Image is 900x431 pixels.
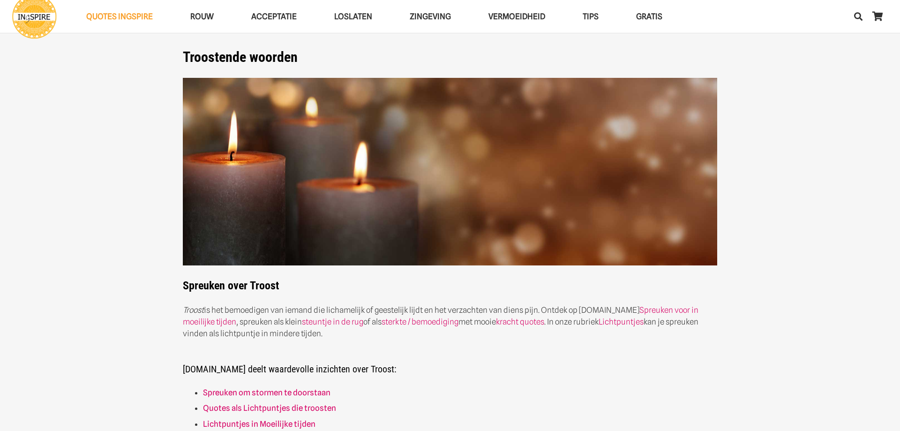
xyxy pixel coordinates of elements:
[334,12,372,21] span: Loslaten
[488,12,545,21] span: VERMOEIDHEID
[617,5,681,29] a: GRATISGRATIS Menu
[302,317,363,326] a: steuntje in de rug
[203,388,330,397] a: Spreuken om stormen te doorstaan
[599,317,644,326] a: Lichtpuntjes
[183,78,717,293] strong: Spreuken over Troost
[203,419,315,429] a: Lichtpuntjes in Moeilijke tijden
[232,5,315,29] a: AcceptatieAcceptatie Menu
[315,5,391,29] a: LoslatenLoslaten Menu
[183,304,717,340] p: is het bemoedigen van iemand die lichamelijk of geestelijk lijdt en het verzachten van diens pijn...
[583,12,599,21] span: TIPS
[190,12,214,21] span: ROUW
[849,5,868,28] a: Zoeken
[391,5,470,29] a: ZingevingZingeving Menu
[382,317,458,326] a: sterkte / bemoediging
[470,5,564,29] a: VERMOEIDHEIDVERMOEIDHEID Menu
[203,403,336,413] a: “Quotes als Lichtpuntjes die hoop brengen” (bewerken)
[183,49,717,66] h1: Troostende woorden
[251,12,297,21] span: Acceptatie
[183,352,717,375] h5: [DOMAIN_NAME] deelt waardevolle inzichten over Troost:
[183,305,204,315] em: Troost
[636,12,662,21] span: GRATIS
[67,5,172,29] a: QUOTES INGSPIREQUOTES INGSPIRE Menu
[410,12,451,21] span: Zingeving
[183,78,717,266] img: Spreuken over troost met troostende woorden van ingspire
[172,5,232,29] a: ROUWROUW Menu
[564,5,617,29] a: TIPSTIPS Menu
[496,317,544,326] a: kracht quotes
[86,12,153,21] span: QUOTES INGSPIRE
